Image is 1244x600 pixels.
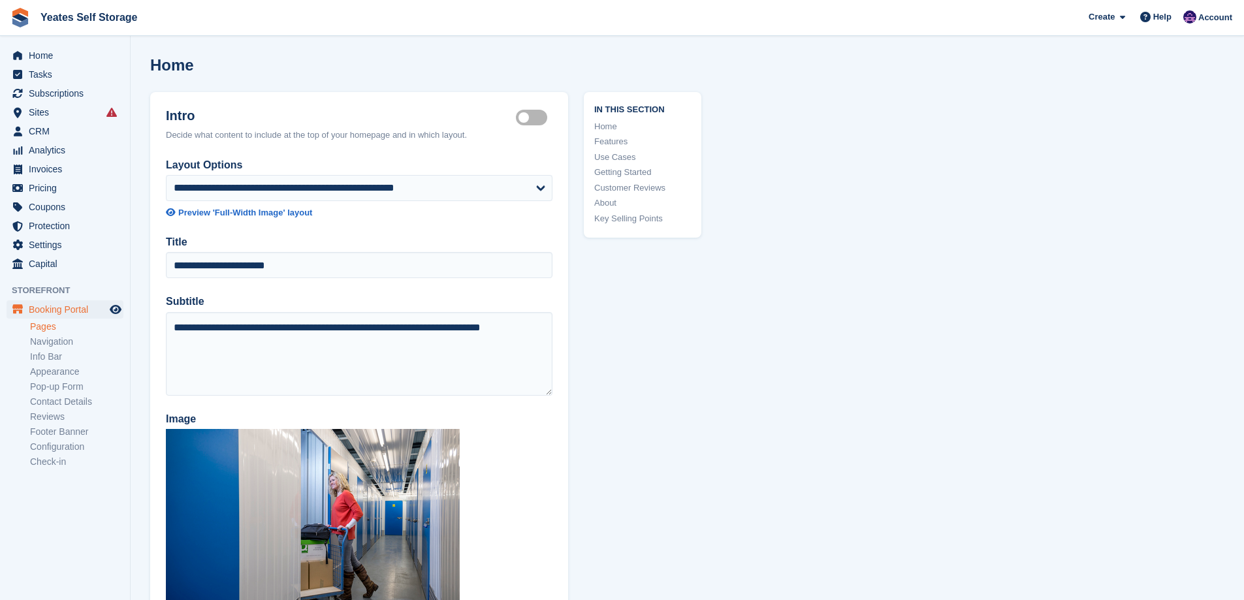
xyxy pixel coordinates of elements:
[7,217,123,235] a: menu
[150,56,194,74] h1: Home
[29,122,107,140] span: CRM
[594,151,691,164] a: Use Cases
[30,456,123,468] a: Check-in
[30,321,123,333] a: Pages
[1089,10,1115,24] span: Create
[178,206,312,219] div: Preview 'Full-Width Image' layout
[594,166,691,179] a: Getting Started
[29,198,107,216] span: Coupons
[516,117,552,119] label: Hero section active
[7,84,123,103] a: menu
[166,108,516,123] h2: Intro
[594,103,691,115] span: In this section
[594,212,691,225] a: Key Selling Points
[594,135,691,148] a: Features
[29,141,107,159] span: Analytics
[30,381,123,393] a: Pop-up Form
[29,103,107,121] span: Sites
[7,179,123,197] a: menu
[7,65,123,84] a: menu
[29,84,107,103] span: Subscriptions
[1198,11,1232,24] span: Account
[30,396,123,408] a: Contact Details
[166,129,552,142] div: Decide what content to include at the top of your homepage and in which layout.
[30,441,123,453] a: Configuration
[594,197,691,210] a: About
[30,351,123,363] a: Info Bar
[29,255,107,273] span: Capital
[594,120,691,133] a: Home
[12,284,130,297] span: Storefront
[29,217,107,235] span: Protection
[594,182,691,195] a: Customer Reviews
[29,179,107,197] span: Pricing
[29,160,107,178] span: Invoices
[166,234,552,250] label: Title
[7,103,123,121] a: menu
[30,426,123,438] a: Footer Banner
[1183,10,1196,24] img: Jane
[7,300,123,319] a: menu
[29,236,107,254] span: Settings
[7,141,123,159] a: menu
[30,336,123,348] a: Navigation
[166,294,552,309] label: Subtitle
[30,411,123,423] a: Reviews
[30,366,123,378] a: Appearance
[7,160,123,178] a: menu
[29,300,107,319] span: Booking Portal
[10,8,30,27] img: stora-icon-8386f47178a22dfd0bd8f6a31ec36ba5ce8667c1dd55bd0f319d3a0aa187defe.svg
[35,7,143,28] a: Yeates Self Storage
[106,107,117,118] i: Smart entry sync failures have occurred
[29,46,107,65] span: Home
[108,302,123,317] a: Preview store
[7,122,123,140] a: menu
[166,157,552,173] label: Layout Options
[166,411,552,427] label: Image
[1153,10,1172,24] span: Help
[7,255,123,273] a: menu
[7,46,123,65] a: menu
[166,206,552,219] a: Preview 'Full-Width Image' layout
[29,65,107,84] span: Tasks
[7,236,123,254] a: menu
[7,198,123,216] a: menu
